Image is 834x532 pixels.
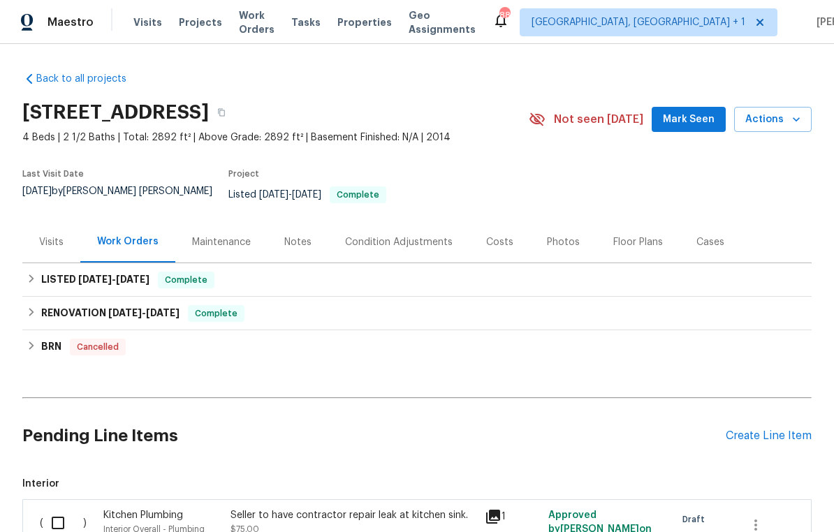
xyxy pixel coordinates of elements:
span: - [259,190,321,200]
button: Mark Seen [652,107,726,133]
span: [DATE] [259,190,288,200]
div: 1 [485,508,540,525]
h2: Pending Line Items [22,404,726,468]
span: - [78,274,149,284]
span: Visits [133,15,162,29]
div: BRN Cancelled [22,330,812,364]
div: Floor Plans [613,235,663,249]
span: 4 Beds | 2 1/2 Baths | Total: 2892 ft² | Above Grade: 2892 ft² | Basement Finished: N/A | 2014 [22,131,529,145]
div: Visits [39,235,64,249]
span: Maestro [47,15,94,29]
button: Copy Address [209,100,234,125]
span: [DATE] [146,308,180,318]
div: by [PERSON_NAME] [PERSON_NAME] [22,186,228,213]
span: Mark Seen [663,111,715,128]
div: Notes [284,235,312,249]
span: [GEOGRAPHIC_DATA], [GEOGRAPHIC_DATA] + 1 [532,15,745,29]
span: Project [228,170,259,178]
div: Work Orders [97,235,159,249]
div: Costs [486,235,513,249]
span: Geo Assignments [409,8,476,36]
span: Kitchen Plumbing [103,510,183,520]
div: Seller to have contractor repair leak at kitchen sink. [231,508,476,522]
div: Cases [696,235,724,249]
span: [DATE] [292,190,321,200]
span: Work Orders [239,8,275,36]
span: Last Visit Date [22,170,84,178]
span: Complete [331,191,385,199]
div: Photos [547,235,580,249]
h2: [STREET_ADDRESS] [22,105,209,119]
h6: RENOVATION [41,305,180,322]
span: Listed [228,190,386,200]
div: LISTED [DATE]-[DATE]Complete [22,263,812,297]
span: Interior [22,477,812,491]
div: 88 [499,8,509,22]
div: RENOVATION [DATE]-[DATE]Complete [22,297,812,330]
span: Complete [189,306,243,320]
span: Cancelled [71,340,124,354]
a: Back to all projects [22,72,156,86]
span: [DATE] [78,274,112,284]
h6: LISTED [41,272,149,288]
span: Projects [179,15,222,29]
h6: BRN [41,339,61,355]
span: [DATE] [108,308,142,318]
div: Maintenance [192,235,251,249]
span: - [108,308,180,318]
span: Tasks [291,17,321,27]
span: Actions [745,111,800,128]
span: Properties [337,15,392,29]
span: [DATE] [22,186,52,196]
span: Draft [682,512,710,526]
span: Not seen [DATE] [554,112,643,126]
span: Complete [159,273,213,287]
button: Actions [734,107,812,133]
span: [DATE] [116,274,149,284]
div: Create Line Item [726,429,812,443]
div: Condition Adjustments [345,235,453,249]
